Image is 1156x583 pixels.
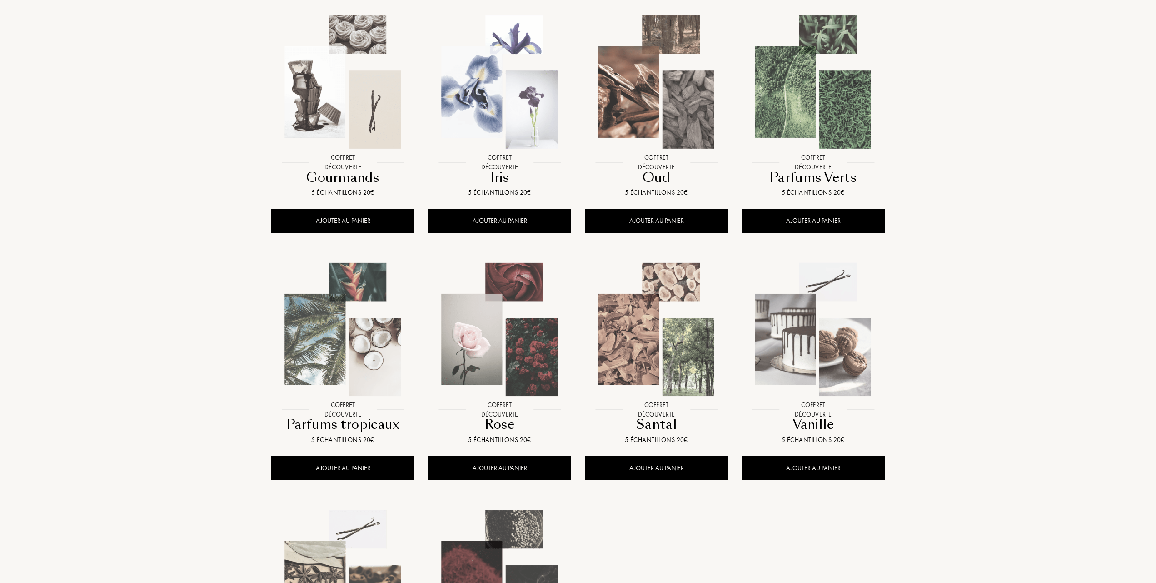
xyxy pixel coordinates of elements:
[585,456,728,480] div: AJOUTER AU PANIER
[275,435,411,445] div: 5 échantillons 20€
[742,11,884,153] img: Parfums Verts
[745,435,881,445] div: 5 échantillons 20€
[429,11,570,153] img: Iris
[272,259,414,400] img: Parfums tropicaux
[585,209,728,233] div: AJOUTER AU PANIER
[432,188,568,197] div: 5 échantillons 20€
[742,456,885,480] div: AJOUTER AU PANIER
[745,188,881,197] div: 5 échantillons 20€
[428,456,571,480] div: AJOUTER AU PANIER
[428,209,571,233] div: AJOUTER AU PANIER
[432,435,568,445] div: 5 échantillons 20€
[429,259,570,400] img: Rose
[588,188,724,197] div: 5 échantillons 20€
[275,188,411,197] div: 5 échantillons 20€
[742,209,885,233] div: AJOUTER AU PANIER
[586,259,727,400] img: Santal
[271,209,414,233] div: AJOUTER AU PANIER
[272,11,414,153] img: Gourmands
[271,456,414,480] div: AJOUTER AU PANIER
[742,259,884,400] img: Vanille
[586,11,727,153] img: Oud
[588,435,724,445] div: 5 échantillons 20€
